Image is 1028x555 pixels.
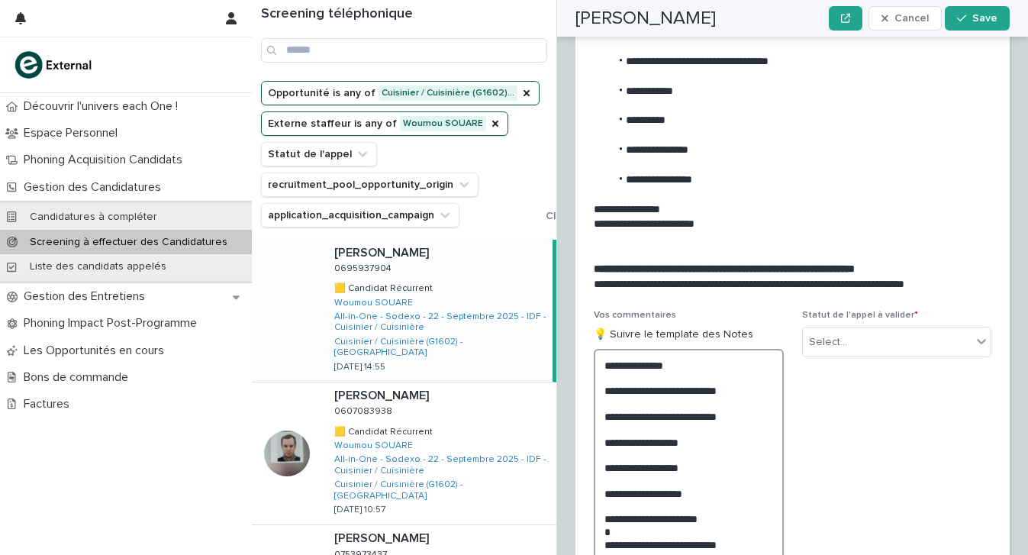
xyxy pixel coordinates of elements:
p: Découvrir l'univers each One ! [18,99,190,114]
p: 0695937904 [334,260,395,274]
p: Phoning Impact Post-Programme [18,316,209,331]
p: Candidatures à compléter [18,211,169,224]
h1: Screening téléphonique [261,6,547,23]
button: Cancel [868,6,942,31]
a: Woumou SOUARE [334,298,413,308]
p: Screening à effectuer des Candidatures [18,236,240,249]
button: recruitment_pool_opportunity_origin [261,173,479,197]
button: Opportunité [261,81,540,105]
button: Save [945,6,1010,31]
a: All-in-One - Sodexo - 22 - Septembre 2025 - IDF - Cuisinier / Cuisinière [334,311,546,334]
button: application_acquisition_campaign [261,203,459,227]
p: 🟨 Candidat Récurrent [334,280,436,294]
p: Bons de commande [18,370,140,385]
p: [DATE] 10:57 [334,505,385,515]
h2: [PERSON_NAME] [575,8,716,30]
p: [PERSON_NAME] [334,243,432,260]
div: Select... [809,334,847,350]
p: [PERSON_NAME] [334,528,432,546]
a: Cuisinier / Cuisinière (G1602) - [GEOGRAPHIC_DATA] [334,337,546,359]
p: Les Opportunités en cours [18,344,176,358]
p: Gestion des Candidatures [18,180,173,195]
button: Externe staffeur [261,111,508,136]
a: [PERSON_NAME][PERSON_NAME] 06959379040695937904 🟨 Candidat Récurrent🟨 Candidat Récurrent Woumou S... [252,240,556,382]
button: Statut de l'appel [261,142,377,166]
a: Cuisinier / Cuisinière (G1602) - [GEOGRAPHIC_DATA] [334,479,550,502]
p: Factures [18,397,82,411]
p: 🟨 Candidat Récurrent [334,424,436,437]
p: 💡 Suivre le template des Notes [594,327,784,343]
p: [PERSON_NAME] [334,386,432,403]
span: Clear all filters [546,211,618,221]
img: bc51vvfgR2QLHU84CWIQ [12,50,96,80]
button: Clear all filters [540,205,618,227]
p: Phoning Acquisition Candidats [18,153,195,167]
p: Gestion des Entretiens [18,289,157,304]
span: Cancel [894,13,929,24]
p: Espace Personnel [18,126,130,140]
span: Save [972,13,997,24]
a: All-in-One - Sodexo - 22 - Septembre 2025 - IDF - Cuisinier / Cuisinière [334,454,550,476]
p: Liste des candidats appelés [18,260,179,273]
a: [PERSON_NAME][PERSON_NAME] 06070839380607083938 🟨 Candidat Récurrent🟨 Candidat Récurrent Woumou S... [252,382,556,525]
span: Vos commentaires [594,311,676,320]
p: 0607083938 [334,403,395,417]
input: Search [261,38,547,63]
p: [DATE] 14:55 [334,362,385,373]
a: Woumou SOUARE [334,440,413,451]
span: Statut de l'appel à valider [802,311,918,320]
